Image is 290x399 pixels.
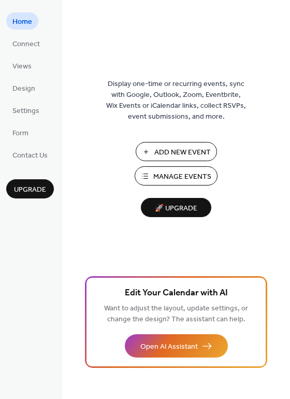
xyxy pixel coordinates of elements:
[6,79,41,96] a: Design
[125,286,228,301] span: Edit Your Calendar with AI
[153,172,211,182] span: Manage Events
[12,17,32,27] span: Home
[6,57,38,74] a: Views
[141,198,211,217] button: 🚀 Upgrade
[12,150,48,161] span: Contact Us
[106,79,246,122] span: Display one-time or recurring events, sync with Google, Outlook, Zoom, Eventbrite, Wix Events or ...
[12,61,32,72] span: Views
[154,147,211,158] span: Add New Event
[12,128,28,139] span: Form
[140,341,198,352] span: Open AI Assistant
[136,142,217,161] button: Add New Event
[6,179,54,198] button: Upgrade
[6,35,46,52] a: Connect
[12,39,40,50] span: Connect
[6,146,54,163] a: Contact Us
[6,102,46,119] a: Settings
[12,106,39,117] span: Settings
[6,124,35,141] a: Form
[12,83,35,94] span: Design
[135,166,218,186] button: Manage Events
[6,12,38,30] a: Home
[125,334,228,358] button: Open AI Assistant
[14,184,46,195] span: Upgrade
[104,302,248,326] span: Want to adjust the layout, update settings, or change the design? The assistant can help.
[147,202,205,216] span: 🚀 Upgrade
